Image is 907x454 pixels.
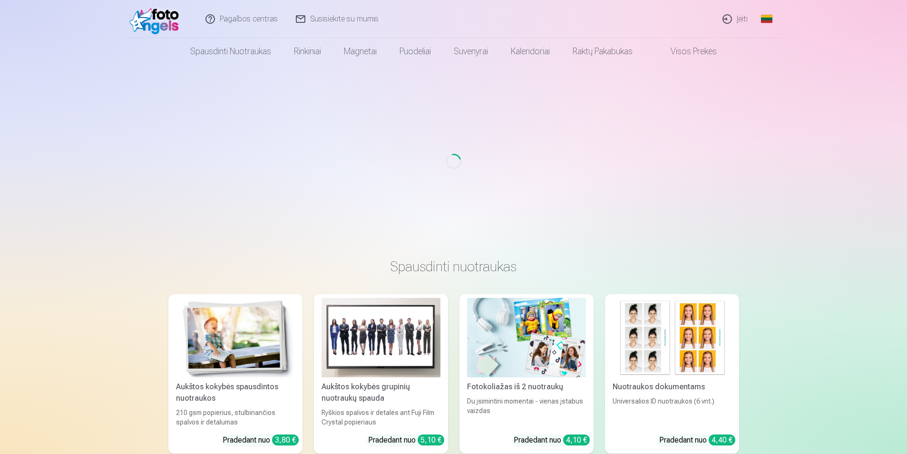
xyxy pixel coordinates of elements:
div: Du įsimintini momentai - vienas įstabus vaizdas [463,396,590,427]
div: Ryškios spalvos ir detalės ant Fuji Film Crystal popieriaus [318,408,444,427]
img: Nuotraukos dokumentams [613,298,731,377]
img: Fotokoliažas iš 2 nuotraukų [467,298,586,377]
img: /fa2 [129,4,184,34]
div: Fotokoliažas iš 2 nuotraukų [463,381,590,393]
a: Raktų pakabukas [561,38,644,65]
div: Pradedant nuo [514,434,590,446]
a: Aukštos kokybės grupinių nuotraukų spaudaAukštos kokybės grupinių nuotraukų spaudaRyškios spalvos... [314,294,448,454]
div: 210 gsm popierius, stulbinančios spalvos ir detalumas [172,408,299,427]
a: Fotokoliažas iš 2 nuotraukųFotokoliažas iš 2 nuotraukųDu įsimintini momentai - vienas įstabus vai... [459,294,594,454]
a: Aukštos kokybės spausdintos nuotraukos Aukštos kokybės spausdintos nuotraukos210 gsm popierius, s... [168,294,302,454]
h3: Spausdinti nuotraukas [176,258,731,275]
div: 4,10 € [563,434,590,445]
a: Magnetai [332,38,388,65]
a: Spausdinti nuotraukas [179,38,283,65]
a: Visos prekės [644,38,728,65]
div: Nuotraukos dokumentams [609,381,735,393]
div: Universalios ID nuotraukos (6 vnt.) [609,396,735,427]
div: Aukštos kokybės spausdintos nuotraukos [172,381,299,404]
a: Kalendoriai [499,38,561,65]
a: Puodeliai [388,38,442,65]
a: Suvenyrai [442,38,499,65]
div: 3,80 € [272,434,299,445]
div: 5,10 € [418,434,444,445]
div: Pradedant nuo [659,434,735,446]
a: Nuotraukos dokumentamsNuotraukos dokumentamsUniversalios ID nuotraukos (6 vnt.)Pradedant nuo 4,40 € [605,294,739,454]
img: Aukštos kokybės grupinių nuotraukų spauda [322,298,440,377]
div: Pradedant nuo [368,434,444,446]
div: Pradedant nuo [223,434,299,446]
img: Aukštos kokybės spausdintos nuotraukos [176,298,295,377]
div: 4,40 € [709,434,735,445]
a: Rinkiniai [283,38,332,65]
div: Aukštos kokybės grupinių nuotraukų spauda [318,381,444,404]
